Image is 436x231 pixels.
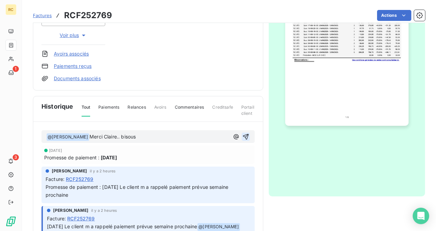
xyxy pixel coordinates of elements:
span: Historique [41,102,73,111]
a: Paiements reçus [54,63,92,70]
a: Documents associés [54,75,101,82]
span: @ [PERSON_NAME] [47,133,89,141]
span: 3 [13,154,19,160]
div: RC [5,4,16,15]
span: Promesse de paiement : [44,154,99,161]
span: 1 [13,66,19,72]
div: Open Intercom Messenger [413,208,429,224]
h3: RCF252769 [64,9,112,22]
span: RCF252769 [66,175,93,183]
span: [DATE] [101,154,117,161]
span: Tout [82,104,90,117]
span: RCF252769 [67,215,95,222]
span: Creditsafe [212,104,233,116]
button: Voir plus [41,32,105,39]
span: Portail client [241,104,255,122]
span: [PERSON_NAME] [53,207,88,214]
button: Actions [377,10,411,21]
span: [DATE] Le client m a rappelé paiement prévue semaine prochaine [47,223,197,229]
span: il y a 2 heures [90,169,116,173]
span: @ [PERSON_NAME] [197,223,240,231]
span: Commentaires [175,104,204,116]
span: Facture : [46,175,64,183]
span: Paiements [98,104,119,116]
span: Facture : [47,215,66,222]
span: Relances [128,104,146,116]
span: Promesse de paiement : [DATE] Le client m a rappelé paiement prévue semaine prochaine [46,184,230,198]
span: Avoirs [154,104,167,116]
a: Avoirs associés [54,50,89,57]
img: Logo LeanPay [5,216,16,227]
span: Merci Claire.. bisous [89,134,136,139]
a: Factures [33,12,52,19]
span: Voir plus [60,32,87,39]
span: [PERSON_NAME] [52,168,87,174]
span: Factures [33,13,52,18]
span: il y a 2 heures [91,208,117,212]
span: [DATE] [49,148,62,153]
